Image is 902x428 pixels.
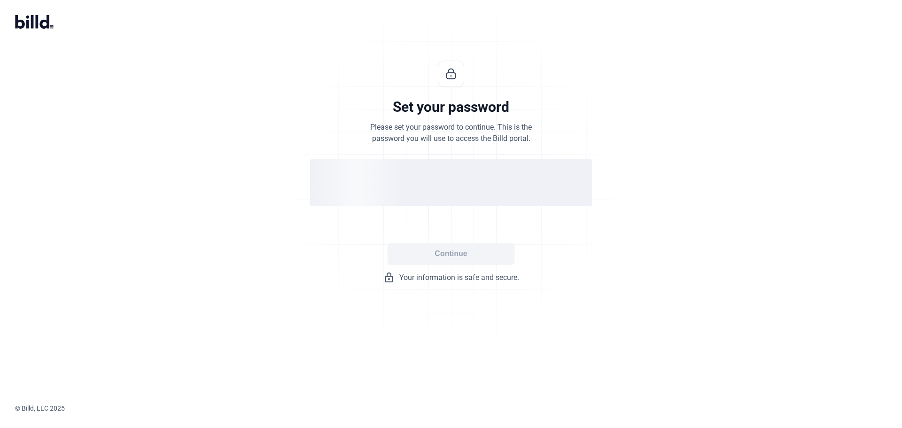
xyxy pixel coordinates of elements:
div: Your information is safe and secure. [310,272,592,283]
div: loading [310,159,592,206]
div: Set your password [393,98,509,116]
mat-icon: lock_outline [383,272,395,283]
button: Continue [388,243,514,265]
div: Please set your password to continue. This is the password you will use to access the Billd portal. [370,122,532,144]
div: © Billd, LLC 2025 [15,404,902,413]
